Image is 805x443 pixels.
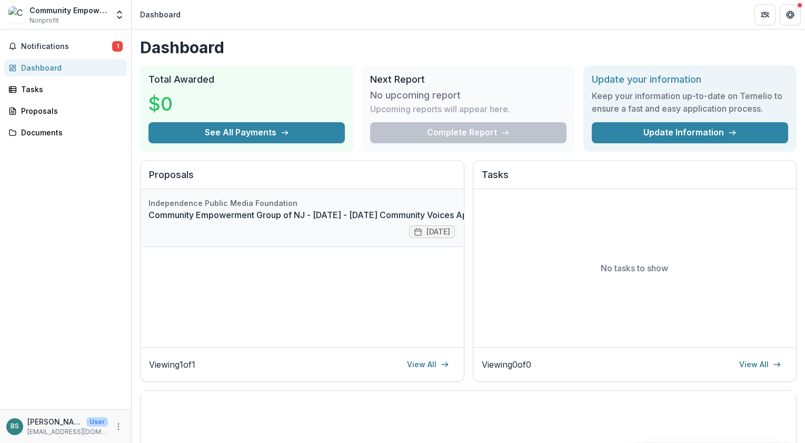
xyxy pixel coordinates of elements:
[140,38,797,57] h1: Dashboard
[8,6,25,23] img: Community Empowerment Group of NJ
[148,122,345,143] button: See All Payments
[401,356,455,373] a: View All
[4,59,127,76] a: Dashboard
[11,423,19,430] div: Byheijja Sabree
[733,356,788,373] a: View All
[4,38,127,55] button: Notifications1
[136,7,185,22] nav: breadcrumb
[27,416,82,427] p: [PERSON_NAME]
[482,358,531,371] p: Viewing 0 of 0
[370,90,461,101] h3: No upcoming report
[140,9,181,20] div: Dashboard
[21,62,118,73] div: Dashboard
[148,90,227,118] h3: $0
[21,105,118,116] div: Proposals
[4,102,127,120] a: Proposals
[370,103,510,115] p: Upcoming reports will appear here.
[592,122,788,143] a: Update Information
[21,42,112,51] span: Notifications
[29,16,59,25] span: Nonprofit
[592,90,788,115] h3: Keep your information up-to-date on Temelio to ensure a fast and easy application process.
[27,427,108,437] p: [EMAIL_ADDRESS][DOMAIN_NAME]
[780,4,801,25] button: Get Help
[148,74,345,85] h2: Total Awarded
[754,4,776,25] button: Partners
[601,262,668,274] p: No tasks to show
[29,5,108,16] div: Community Empowerment Group of [GEOGRAPHIC_DATA]
[482,169,788,189] h2: Tasks
[592,74,788,85] h2: Update your information
[21,84,118,95] div: Tasks
[112,41,123,52] span: 1
[21,127,118,138] div: Documents
[112,4,127,25] button: Open entity switcher
[4,124,127,141] a: Documents
[86,417,108,427] p: User
[149,169,455,189] h2: Proposals
[4,81,127,98] a: Tasks
[112,420,125,433] button: More
[370,74,567,85] h2: Next Report
[148,209,501,221] a: Community Empowerment Group of NJ - [DATE] - [DATE] Community Voices Application
[149,358,195,371] p: Viewing 1 of 1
